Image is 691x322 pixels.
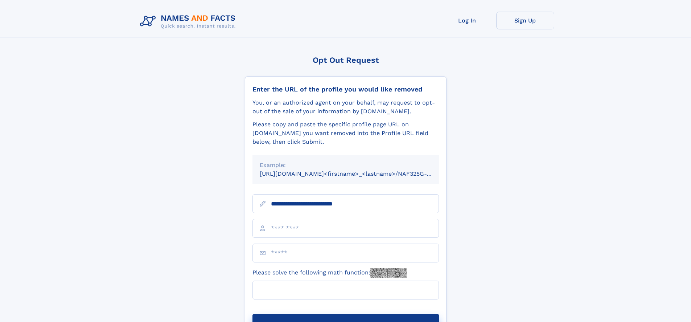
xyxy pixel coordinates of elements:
small: [URL][DOMAIN_NAME]<firstname>_<lastname>/NAF325G-xxxxxxxx [260,170,453,177]
div: Please copy and paste the specific profile page URL on [DOMAIN_NAME] you want removed into the Pr... [252,120,439,146]
a: Log In [438,12,496,29]
div: Opt Out Request [245,56,447,65]
label: Please solve the following math function: [252,268,407,278]
div: You, or an authorized agent on your behalf, may request to opt-out of the sale of your informatio... [252,98,439,116]
img: Logo Names and Facts [137,12,242,31]
div: Example: [260,161,432,170]
div: Enter the URL of the profile you would like removed [252,85,439,93]
a: Sign Up [496,12,554,29]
